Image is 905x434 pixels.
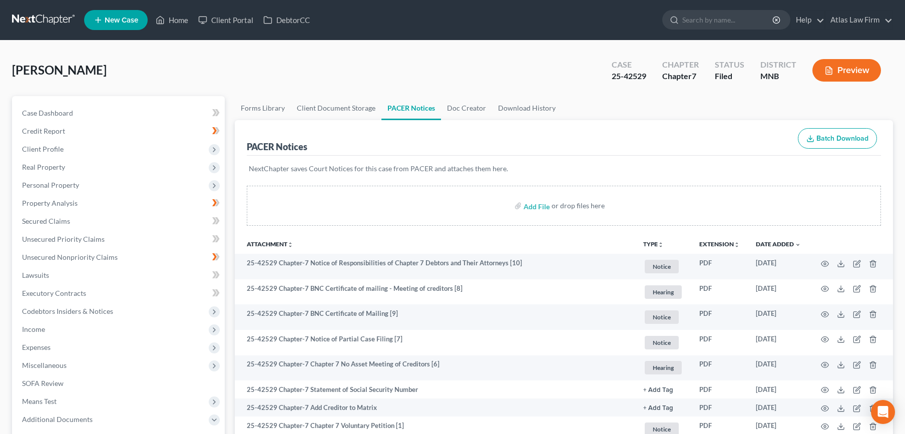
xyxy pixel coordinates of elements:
[691,355,748,381] td: PDF
[756,240,801,248] a: Date Added expand_more
[748,330,809,355] td: [DATE]
[643,309,683,325] a: Notice
[22,109,73,117] span: Case Dashboard
[645,310,679,324] span: Notice
[22,415,93,423] span: Additional Documents
[14,248,225,266] a: Unsecured Nonpriority Claims
[691,304,748,330] td: PDF
[682,11,774,29] input: Search by name...
[871,400,895,424] div: Open Intercom Messenger
[235,96,291,120] a: Forms Library
[22,343,51,351] span: Expenses
[612,59,646,71] div: Case
[235,254,635,279] td: 25-42529 Chapter-7 Notice of Responsibilities of Chapter 7 Debtors and Their Attorneys [10]
[692,71,696,81] span: 7
[22,163,65,171] span: Real Property
[748,380,809,398] td: [DATE]
[12,63,107,77] span: [PERSON_NAME]
[748,398,809,416] td: [DATE]
[643,284,683,300] a: Hearing
[235,279,635,305] td: 25-42529 Chapter-7 BNC Certificate of mailing - Meeting of creditors [8]
[22,307,113,315] span: Codebtors Insiders & Notices
[492,96,562,120] a: Download History
[22,379,64,387] span: SOFA Review
[691,330,748,355] td: PDF
[235,380,635,398] td: 25-42529 Chapter-7 Statement of Social Security Number
[22,127,65,135] span: Credit Report
[645,260,679,273] span: Notice
[748,254,809,279] td: [DATE]
[22,289,86,297] span: Executory Contracts
[734,242,740,248] i: unfold_more
[645,361,682,374] span: Hearing
[643,385,683,394] a: + Add Tag
[812,59,881,82] button: Preview
[14,212,225,230] a: Secured Claims
[645,336,679,349] span: Notice
[791,11,824,29] a: Help
[643,241,664,248] button: TYPEunfold_more
[14,284,225,302] a: Executory Contracts
[715,71,744,82] div: Filed
[291,96,381,120] a: Client Document Storage
[22,145,64,153] span: Client Profile
[247,240,293,248] a: Attachmentunfold_more
[235,355,635,381] td: 25-42529 Chapter-7 Chapter 7 No Asset Meeting of Creditors [6]
[643,387,673,393] button: + Add Tag
[816,134,868,143] span: Batch Download
[643,334,683,351] a: Notice
[825,11,892,29] a: Atlas Law Firm
[691,254,748,279] td: PDF
[748,279,809,305] td: [DATE]
[798,128,877,149] button: Batch Download
[715,59,744,71] div: Status
[643,359,683,376] a: Hearing
[643,405,673,411] button: + Add Tag
[441,96,492,120] a: Doc Creator
[699,240,740,248] a: Extensionunfold_more
[105,17,138,24] span: New Case
[14,374,225,392] a: SOFA Review
[658,242,664,248] i: unfold_more
[22,271,49,279] span: Lawsuits
[795,242,801,248] i: expand_more
[643,403,683,412] a: + Add Tag
[612,71,646,82] div: 25-42529
[691,398,748,416] td: PDF
[14,194,225,212] a: Property Analysis
[760,71,796,82] div: MNB
[235,330,635,355] td: 25-42529 Chapter-7 Notice of Partial Case Filing [7]
[645,285,682,299] span: Hearing
[662,71,699,82] div: Chapter
[748,304,809,330] td: [DATE]
[22,181,79,189] span: Personal Property
[249,164,879,174] p: NextChapter saves Court Notices for this case from PACER and attaches them here.
[748,355,809,381] td: [DATE]
[235,398,635,416] td: 25-42529 Chapter-7 Add Creditor to Matrix
[235,304,635,330] td: 25-42529 Chapter-7 BNC Certificate of Mailing [9]
[691,279,748,305] td: PDF
[22,397,57,405] span: Means Test
[193,11,258,29] a: Client Portal
[662,59,699,71] div: Chapter
[151,11,193,29] a: Home
[22,235,105,243] span: Unsecured Priority Claims
[14,230,225,248] a: Unsecured Priority Claims
[552,201,605,211] div: or drop files here
[14,104,225,122] a: Case Dashboard
[643,258,683,275] a: Notice
[14,266,225,284] a: Lawsuits
[22,361,67,369] span: Miscellaneous
[14,122,225,140] a: Credit Report
[22,217,70,225] span: Secured Claims
[22,253,118,261] span: Unsecured Nonpriority Claims
[691,380,748,398] td: PDF
[247,141,307,153] div: PACER Notices
[760,59,796,71] div: District
[22,199,78,207] span: Property Analysis
[287,242,293,248] i: unfold_more
[258,11,315,29] a: DebtorCC
[381,96,441,120] a: PACER Notices
[22,325,45,333] span: Income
